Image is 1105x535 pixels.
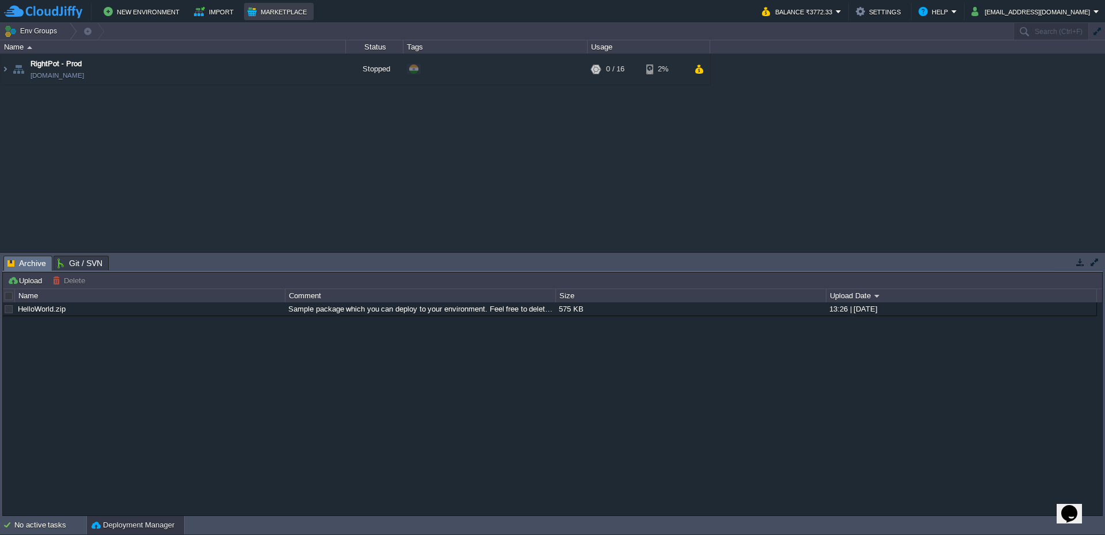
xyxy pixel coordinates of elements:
[557,289,826,302] div: Size
[588,40,710,54] div: Usage
[104,5,183,18] button: New Environment
[31,58,82,70] a: RightPot - Prod
[31,70,84,81] a: [DOMAIN_NAME]
[346,40,403,54] div: Status
[606,54,624,85] div: 0 / 16
[194,5,237,18] button: Import
[856,5,904,18] button: Settings
[919,5,951,18] button: Help
[762,5,836,18] button: Balance ₹3772.33
[285,302,555,316] div: Sample package which you can deploy to your environment. Feel free to delete and upload a package...
[16,289,285,302] div: Name
[286,289,555,302] div: Comment
[10,54,26,85] img: AMDAwAAAACH5BAEAAAAALAAAAAABAAEAAAICRAEAOw==
[404,40,587,54] div: Tags
[827,289,1096,302] div: Upload Date
[1057,489,1093,523] iframe: chat widget
[7,256,46,271] span: Archive
[971,5,1093,18] button: [EMAIL_ADDRESS][DOMAIN_NAME]
[52,275,89,286] button: Delete
[1,40,345,54] div: Name
[27,46,32,49] img: AMDAwAAAACH5BAEAAAAALAAAAAABAAEAAAICRAEAOw==
[346,54,403,85] div: Stopped
[247,5,310,18] button: Marketplace
[92,519,174,531] button: Deployment Manager
[1,54,10,85] img: AMDAwAAAACH5BAEAAAAALAAAAAABAAEAAAICRAEAOw==
[7,275,45,286] button: Upload
[14,516,86,534] div: No active tasks
[556,302,825,316] div: 575 KB
[4,23,61,39] button: Env Groups
[18,305,66,313] a: HelloWorld.zip
[646,54,684,85] div: 2%
[58,256,102,270] span: Git / SVN
[4,5,82,19] img: CloudJiffy
[826,302,1096,316] div: 13:26 | [DATE]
